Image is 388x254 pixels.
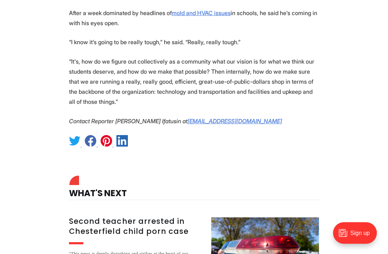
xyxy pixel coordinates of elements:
[188,118,282,125] a: [EMAIL_ADDRESS][DOMAIN_NAME]
[69,217,203,237] h3: Second teacher arrested in Chesterfield child porn case
[69,57,319,107] p: “It's, how do we figure out collectively as a community what our vision is for what we think our ...
[69,8,319,28] p: After a week dominated by headlines of in schools, he said he’s coming in with his eyes open.
[327,219,388,254] iframe: portal-trigger
[69,118,188,125] em: Contact Reporter [PERSON_NAME] Ifatusin at
[69,178,319,200] h4: What's Next
[172,10,231,17] a: mold and HVAC issues
[69,37,319,47] p: “I know it’s going to be really tough,” he said. “Really, really tough.”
